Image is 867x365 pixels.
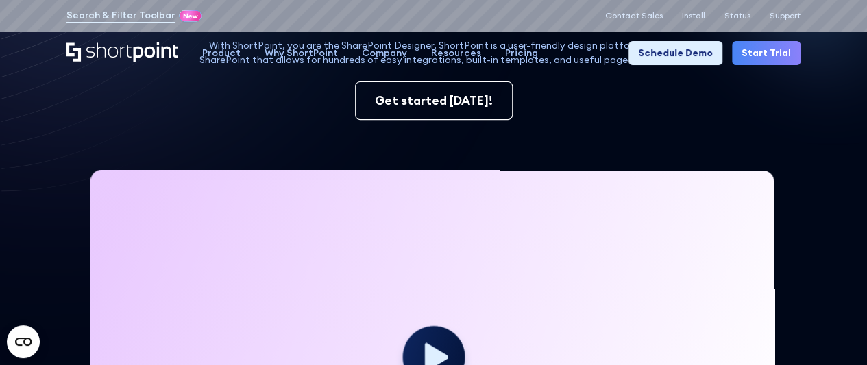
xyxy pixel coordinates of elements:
[7,325,40,358] button: Open CMP widget
[66,8,175,23] a: Search & Filter Toolbar
[66,42,178,63] a: Home
[770,11,801,21] a: Support
[493,41,550,65] a: Pricing
[350,41,419,65] a: Company
[724,11,750,21] a: Status
[605,11,663,21] a: Contact Sales
[505,46,538,60] div: Pricing
[682,11,705,21] a: Install
[190,41,252,65] a: Product
[252,41,350,65] a: Why ShortPoint
[628,41,722,65] a: Schedule Demo
[732,41,801,65] a: Start Trial
[355,81,513,120] a: Get started [DATE]!
[798,299,867,365] iframe: Chat Widget
[265,46,338,60] div: Why ShortPoint
[419,41,493,65] a: Resources
[375,92,493,110] div: Get started [DATE]!
[362,46,407,60] div: Company
[202,46,241,60] div: Product
[431,46,481,60] div: Resources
